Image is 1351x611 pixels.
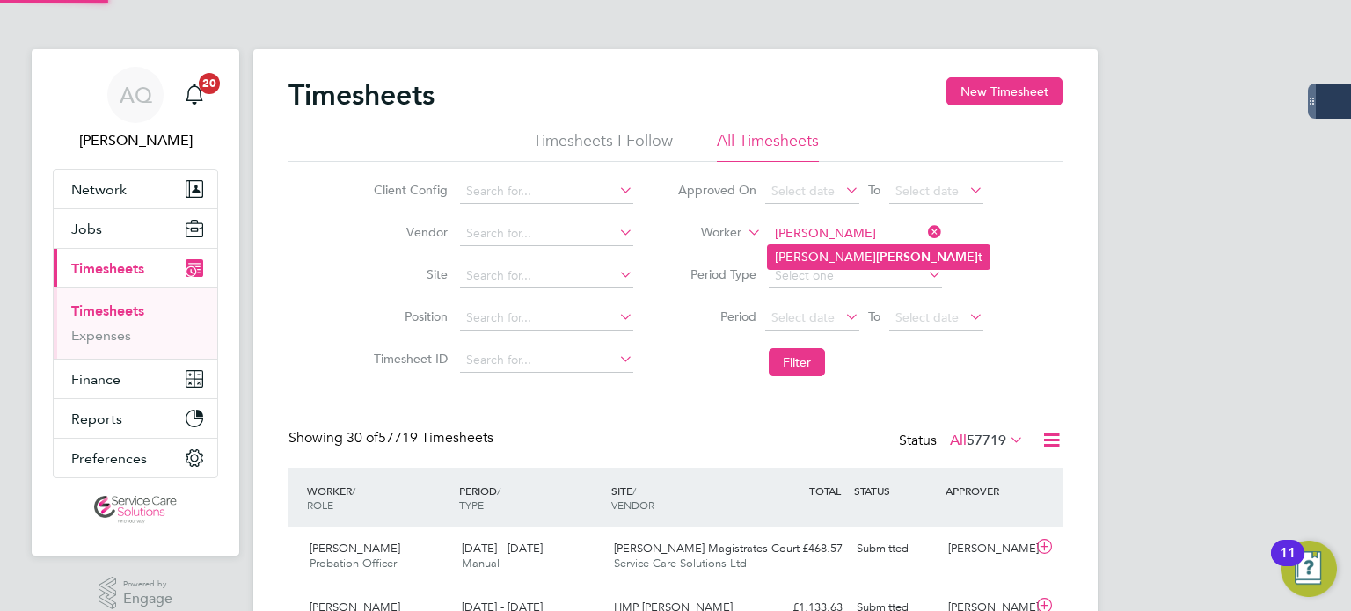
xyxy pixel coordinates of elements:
span: Andrew Quinney [53,130,218,151]
span: To [863,305,886,328]
button: Network [54,170,217,208]
label: Position [369,309,448,324]
span: 57719 Timesheets [347,429,493,447]
span: / [632,484,636,498]
span: Reports [71,411,122,427]
div: Timesheets [54,287,217,359]
span: [PERSON_NAME] [310,541,400,556]
a: Expenses [71,327,131,344]
span: Select date [895,183,959,199]
div: STATUS [850,475,941,506]
button: Preferences [54,439,217,477]
a: 20 [177,67,212,123]
span: 30 of [347,429,378,447]
span: Select date [771,309,835,325]
span: Engage [123,592,172,607]
label: Site [369,266,448,282]
button: Timesheets [54,249,217,287]
span: Finance [71,371,120,388]
span: Select date [895,309,959,325]
div: [PERSON_NAME] [941,535,1033,564]
span: Timesheets [71,260,144,277]
div: APPROVER [941,475,1033,506]
div: £468.57 [758,535,850,564]
nav: Main navigation [32,49,239,556]
div: 11 [1280,553,1296,576]
input: Search for... [460,179,633,204]
a: Timesheets [71,302,144,319]
span: / [352,484,355,498]
span: 57719 [967,432,1006,449]
input: Search for... [769,222,942,246]
input: Select one [769,264,942,288]
span: Preferences [71,450,147,467]
div: Status [899,429,1027,454]
span: Manual [462,556,500,571]
div: Showing [288,429,497,447]
img: servicecare-logo-retina.png [94,496,177,524]
div: PERIOD [455,475,607,520]
span: Jobs [71,221,102,237]
label: Period [677,309,756,324]
span: AQ [120,84,152,106]
input: Search for... [460,348,633,373]
span: VENDOR [611,498,654,512]
label: Vendor [369,224,448,240]
span: Service Care Solutions Ltd [614,556,747,571]
span: 20 [199,73,220,94]
div: WORKER [303,475,455,520]
label: Client Config [369,182,448,198]
span: / [497,484,500,498]
a: Powered byEngage [99,577,173,610]
label: All [950,432,1024,449]
label: Period Type [677,266,756,282]
li: [PERSON_NAME] t [768,245,990,269]
button: New Timesheet [946,77,1063,105]
li: All Timesheets [717,130,819,162]
a: Go to home page [53,496,218,524]
div: Submitted [850,535,941,564]
div: SITE [607,475,759,520]
li: Timesheets I Follow [533,130,673,162]
span: [PERSON_NAME] Magistrates Court [614,541,800,556]
input: Search for... [460,264,633,288]
a: AQ[PERSON_NAME] [53,67,218,151]
button: Finance [54,360,217,398]
input: Search for... [460,222,633,246]
span: [DATE] - [DATE] [462,541,543,556]
label: Approved On [677,182,756,198]
label: Worker [662,224,741,242]
button: Open Resource Center, 11 new notifications [1281,541,1337,597]
span: To [863,178,886,201]
span: TYPE [459,498,484,512]
button: Jobs [54,209,217,248]
button: Reports [54,399,217,438]
h2: Timesheets [288,77,435,113]
label: Timesheet ID [369,351,448,367]
span: Network [71,181,127,198]
span: TOTAL [809,484,841,498]
span: Powered by [123,577,172,592]
span: ROLE [307,498,333,512]
span: Probation Officer [310,556,397,571]
input: Search for... [460,306,633,331]
b: [PERSON_NAME] [876,250,978,265]
button: Filter [769,348,825,376]
span: Select date [771,183,835,199]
